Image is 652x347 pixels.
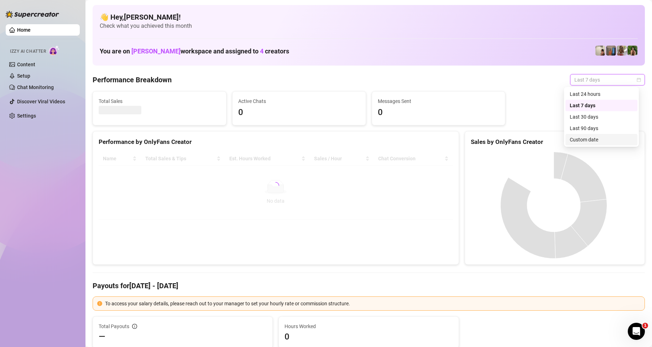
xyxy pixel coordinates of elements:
[17,62,35,67] a: Content
[471,137,639,147] div: Sales by OnlyFans Creator
[93,281,645,291] h4: Payouts for [DATE] - [DATE]
[100,47,289,55] h1: You are on workspace and assigned to creators
[378,106,500,119] span: 0
[565,88,637,100] div: Last 24 hours
[378,97,500,105] span: Messages Sent
[565,134,637,145] div: Custom date
[93,75,172,85] h4: Performance Breakdown
[606,46,616,56] img: Wayne
[570,102,633,109] div: Last 7 days
[17,73,30,79] a: Setup
[100,12,638,22] h4: 👋 Hey, [PERSON_NAME] !
[99,331,105,342] span: —
[17,27,31,33] a: Home
[17,99,65,104] a: Discover Viral Videos
[271,181,281,191] span: loading
[565,100,637,111] div: Last 7 days
[238,106,360,119] span: 0
[6,11,59,18] img: logo-BBDzfeDw.svg
[285,331,453,342] span: 0
[131,47,181,55] span: [PERSON_NAME]
[570,124,633,132] div: Last 90 days
[238,97,360,105] span: Active Chats
[17,113,36,119] a: Settings
[105,300,640,307] div: To access your salary details, please reach out to your manager to set your hourly rate or commis...
[627,46,637,56] img: Nathaniel
[17,84,54,90] a: Chat Monitoring
[642,323,648,328] span: 1
[97,301,102,306] span: exclamation-circle
[99,97,220,105] span: Total Sales
[628,323,645,340] iframe: Intercom live chat
[49,45,60,56] img: AI Chatter
[617,46,627,56] img: Nathaniel
[260,47,264,55] span: 4
[565,111,637,123] div: Last 30 days
[595,46,605,56] img: Ralphy
[637,78,641,82] span: calendar
[574,74,641,85] span: Last 7 days
[570,136,633,144] div: Custom date
[100,22,638,30] span: Check what you achieved this month
[10,48,46,55] span: Izzy AI Chatter
[565,123,637,134] div: Last 90 days
[570,113,633,121] div: Last 30 days
[99,322,129,330] span: Total Payouts
[570,90,633,98] div: Last 24 hours
[132,324,137,329] span: info-circle
[285,322,453,330] span: Hours Worked
[99,137,453,147] div: Performance by OnlyFans Creator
